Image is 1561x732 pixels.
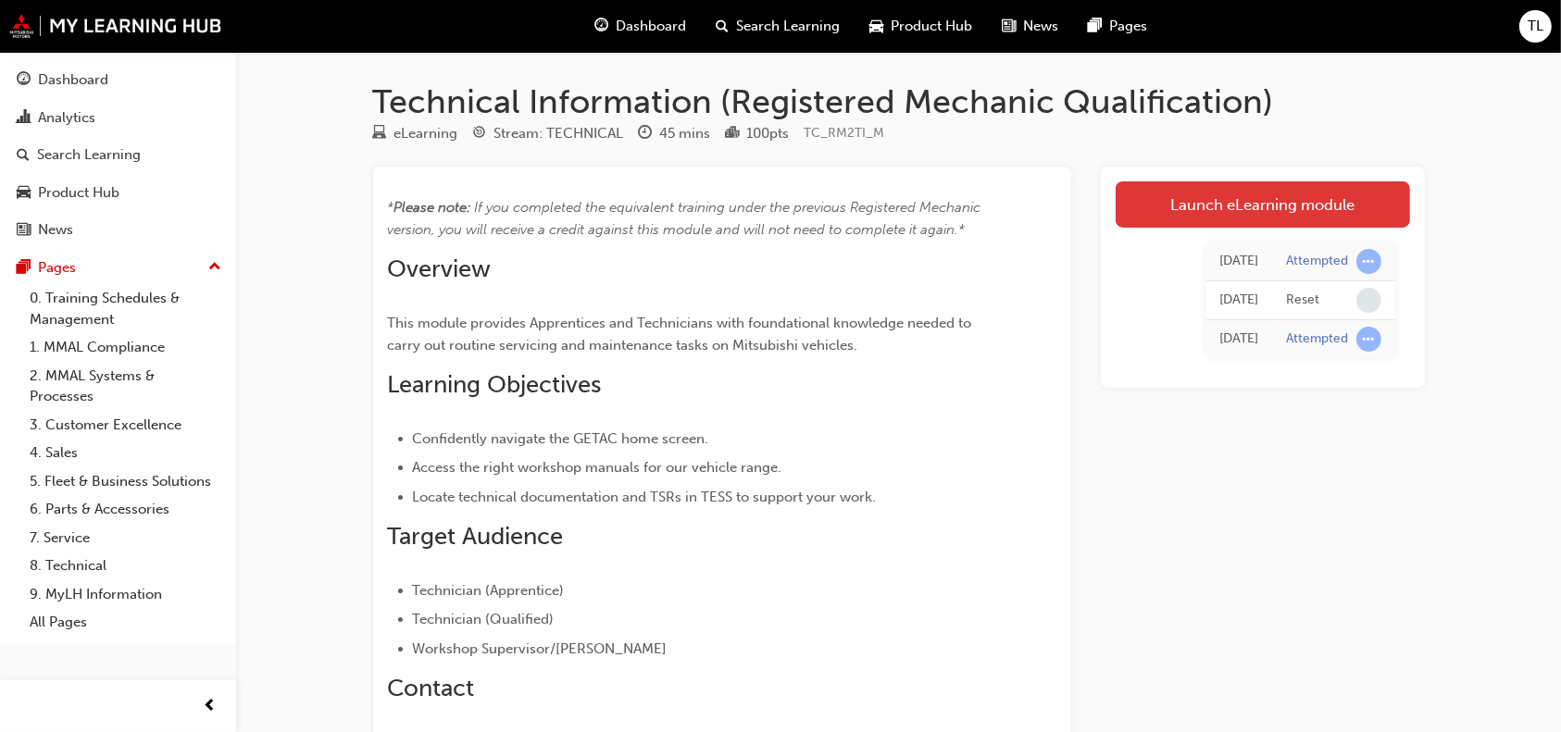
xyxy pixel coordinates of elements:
div: Reset [1287,292,1320,309]
a: All Pages [22,608,229,637]
a: news-iconNews [987,7,1073,45]
span: Technician (Apprentice) [413,582,565,599]
span: Pages [1109,16,1147,37]
img: mmal [9,14,222,38]
span: pages-icon [1088,15,1102,38]
span: TL [1528,16,1543,37]
a: Product Hub [7,176,229,210]
div: Analytics [38,107,95,129]
span: Dashboard [616,16,686,37]
span: Workshop Supervisor/[PERSON_NAME] [413,640,668,657]
span: Contact [388,674,475,702]
a: car-iconProduct Hub [855,7,987,45]
span: guage-icon [17,72,31,89]
span: search-icon [716,15,729,38]
span: chart-icon [17,110,31,127]
div: Stream [473,122,624,145]
div: Points [726,122,790,145]
h1: Technical Information (Registered Mechanic Qualification) [373,81,1425,122]
span: Product Hub [891,16,972,37]
a: Launch eLearning module [1116,181,1410,228]
button: Pages [7,251,229,285]
span: pages-icon [17,260,31,277]
span: clock-icon [639,126,653,143]
div: Type [373,122,458,145]
span: guage-icon [594,15,608,38]
a: 1. MMAL Compliance [22,333,229,362]
a: 2. MMAL Systems & Processes [22,362,229,411]
a: 8. Technical [22,552,229,580]
span: Please note: ​ [394,199,475,216]
div: News [38,219,73,241]
div: Search Learning [37,144,141,166]
div: Product Hub [38,182,119,204]
span: car-icon [17,185,31,202]
span: search-icon [17,147,30,164]
div: 100 pts [747,123,790,144]
span: news-icon [17,222,31,239]
button: DashboardAnalyticsSearch LearningProduct HubNews [7,59,229,251]
span: Target Audience [388,522,564,551]
a: 9. MyLH Information [22,580,229,609]
a: 5. Fleet & Business Solutions [22,467,229,496]
div: Tue Aug 12 2025 13:15:16 GMT+0800 (Australian Western Standard Time) [1220,251,1259,272]
a: 6. Parts & Accessories [22,495,229,524]
a: 4. Sales [22,439,229,467]
a: Analytics [7,101,229,135]
a: 7. Service [22,524,229,552]
a: News [7,213,229,247]
span: News [1023,16,1058,37]
span: prev-icon [204,695,218,718]
a: Dashboard [7,63,229,97]
span: Overview [388,254,492,283]
span: learningResourceType_ELEARNING-icon [373,126,387,143]
span: This module provides Apprentices and Technicians with foundational knowledge needed to carry out ... [388,315,976,354]
span: learningRecordVerb_ATTEMPT-icon [1356,327,1381,352]
span: Search Learning [736,16,840,37]
span: Learning Objectives [388,370,602,399]
div: Attempted [1287,330,1349,348]
span: If you completed the equivalent training under the previous Registered Mechanic version, you will... [388,199,985,238]
span: learningRecordVerb_ATTEMPT-icon [1356,249,1381,274]
div: Attempted [1287,253,1349,270]
button: TL [1519,10,1552,43]
span: Confidently navigate the GETAC home screen. [413,430,709,447]
a: Search Learning [7,138,229,172]
div: Stream: TECHNICAL [494,123,624,144]
span: car-icon [869,15,883,38]
span: Learning resource code [805,125,885,141]
div: Dashboard [38,69,108,91]
span: up-icon [208,255,221,279]
a: 0. Training Schedules & Management [22,284,229,333]
a: pages-iconPages [1073,7,1162,45]
span: learningRecordVerb_NONE-icon [1356,288,1381,313]
span: podium-icon [726,126,740,143]
div: Pages [38,257,76,279]
span: Locate technical documentation and TSRs in TESS to support your work. [413,489,877,505]
div: Tue Aug 12 2025 11:47:18 GMT+0800 (Australian Western Standard Time) [1220,329,1259,350]
div: Duration [639,122,711,145]
a: 3. Customer Excellence [22,411,229,440]
div: Tue Aug 12 2025 13:15:15 GMT+0800 (Australian Western Standard Time) [1220,290,1259,311]
span: news-icon [1002,15,1016,38]
div: eLearning [394,123,458,144]
a: guage-iconDashboard [580,7,701,45]
span: target-icon [473,126,487,143]
span: Access the right workshop manuals for our vehicle range. [413,459,782,476]
a: search-iconSearch Learning [701,7,855,45]
div: 45 mins [660,123,711,144]
span: Technician (Qualified) [413,611,555,627]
